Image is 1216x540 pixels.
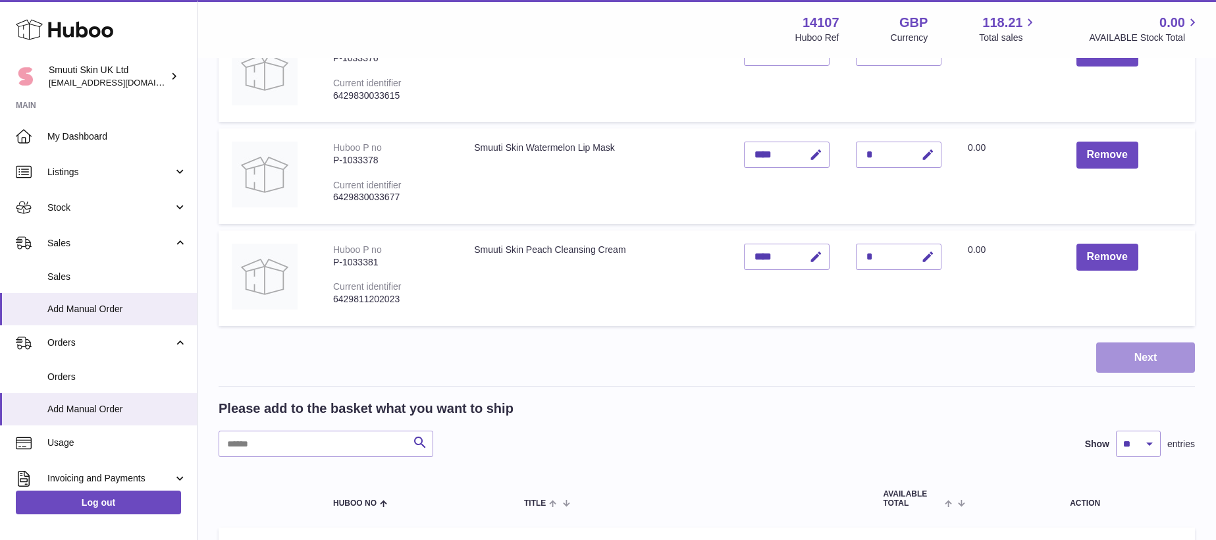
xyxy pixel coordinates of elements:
[16,491,181,514] a: Log out
[47,130,187,143] span: My Dashboard
[49,77,194,88] span: [EMAIL_ADDRESS][DOMAIN_NAME]
[891,32,928,44] div: Currency
[1085,438,1109,450] label: Show
[982,14,1022,32] span: 118.21
[47,202,173,214] span: Stock
[979,14,1038,44] a: 118.21 Total sales
[333,244,382,255] div: Huboo P no
[47,166,173,178] span: Listings
[1076,244,1138,271] button: Remove
[219,400,514,418] h2: Please add to the basket what you want to ship
[333,180,402,190] div: Current identifier
[795,32,839,44] div: Huboo Ref
[333,90,448,102] div: 6429830033615
[1089,32,1200,44] span: AVAILABLE Stock Total
[47,371,187,383] span: Orders
[979,32,1038,44] span: Total sales
[333,256,448,269] div: P-1033381
[47,303,187,315] span: Add Manual Order
[47,472,173,485] span: Invoicing and Payments
[333,293,448,306] div: 6429811202023
[232,244,298,310] img: Smuuti Skin Peach Cleansing Cream
[47,271,187,283] span: Sales
[1076,142,1138,169] button: Remove
[1089,14,1200,44] a: 0.00 AVAILABLE Stock Total
[899,14,928,32] strong: GBP
[16,67,36,86] img: tomi@beautyko.fi
[1167,438,1195,450] span: entries
[1159,14,1185,32] span: 0.00
[803,14,839,32] strong: 14107
[333,191,448,203] div: 6429830033677
[333,78,402,88] div: Current identifier
[333,281,402,292] div: Current identifier
[461,230,731,326] td: Smuuti Skin Peach Cleansing Cream
[1096,342,1195,373] button: Next
[524,499,546,508] span: Title
[232,40,298,105] img: Smuuti Skin Watermelon Dew Serum
[968,244,986,255] span: 0.00
[975,477,1195,520] th: Action
[461,26,731,122] td: Smuuti Skin Watermelon Dew Serum
[333,154,448,167] div: P-1033378
[333,142,382,153] div: Huboo P no
[47,337,173,349] span: Orders
[968,142,986,153] span: 0.00
[461,128,731,224] td: Smuuti Skin Watermelon Lip Mask
[47,437,187,449] span: Usage
[47,403,187,416] span: Add Manual Order
[49,64,167,89] div: Smuuti Skin UK Ltd
[883,490,941,507] span: AVAILABLE Total
[47,237,173,250] span: Sales
[333,52,448,65] div: P-1033376
[333,499,377,508] span: Huboo no
[232,142,298,207] img: Smuuti Skin Watermelon Lip Mask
